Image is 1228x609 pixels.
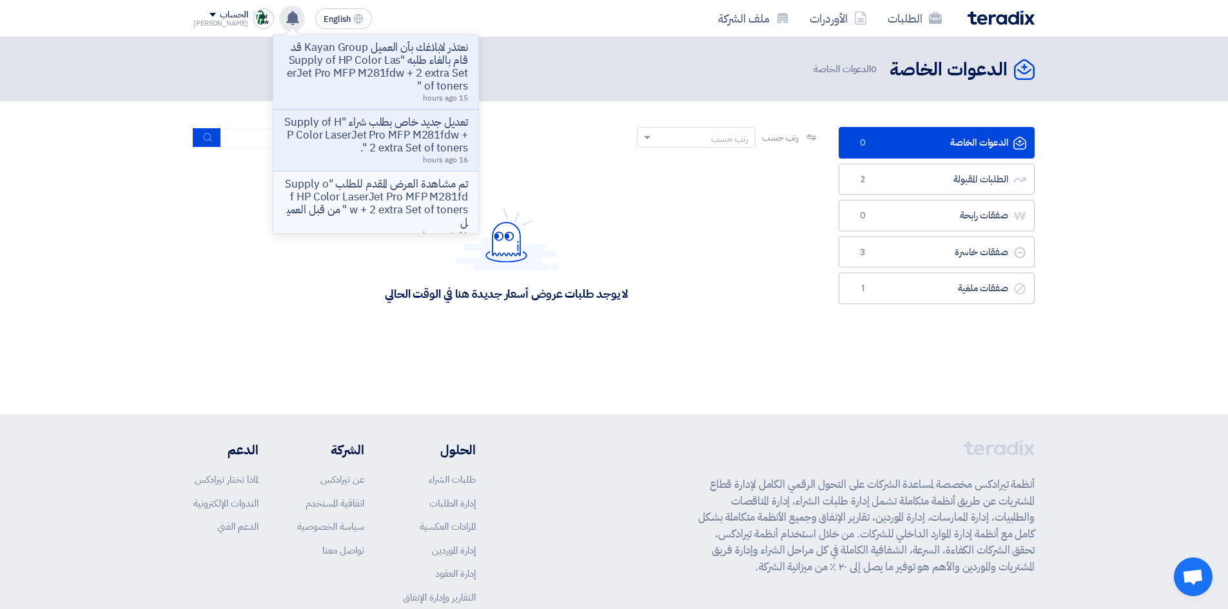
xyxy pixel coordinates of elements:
[324,15,351,24] span: English
[420,519,476,534] a: المزادات العكسية
[435,566,476,581] a: إدارة العقود
[423,229,468,240] span: 16 hours ago
[221,128,402,148] input: ابحث بعنوان أو رقم الطلب
[877,3,952,34] a: الطلبات
[968,10,1035,25] img: Teradix logo
[839,127,1035,159] a: الدعوات الخاصة0
[429,496,476,510] a: إدارة الطلبات
[871,62,877,76] span: 0
[320,472,364,487] a: عن تيرادكس
[855,282,870,295] span: 1
[195,472,258,487] a: لماذا تختار تيرادكس
[839,200,1035,231] a: صفقات رابحة0
[429,472,476,487] a: طلبات الشراء
[322,543,364,557] a: تواصل معنا
[306,496,364,510] a: اتفاقية المستخدم
[698,476,1035,575] p: أنظمة تيرادكس مخصصة لمساعدة الشركات على التحول الرقمي الكامل لإدارة قطاع المشتريات عن طريق أنظمة ...
[455,208,558,271] img: Hello
[762,131,799,144] span: رتب حسب
[799,3,877,34] a: الأوردرات
[297,440,364,459] li: الشركة
[432,543,476,557] a: إدارة الموردين
[855,137,870,150] span: 0
[711,132,748,146] div: رتب حسب
[814,62,879,77] span: الدعوات الخاصة
[1174,557,1213,596] div: Open chat
[193,440,258,459] li: الدعم
[839,237,1035,268] a: صفقات خاسرة3
[855,246,870,259] span: 3
[890,57,1008,82] h2: الدعوات الخاصة
[708,3,799,34] a: ملف الشركة
[193,20,248,27] div: [PERSON_NAME]
[284,41,468,93] p: نعتذر لابلاغك بأن العميل Kayan Group قد قام بالغاء طلبه "Supply of HP Color LaserJet Pro MFP M281...
[855,209,870,222] span: 0
[253,8,274,29] img: Trust_Trade_1758782181773.png
[297,519,364,534] a: سياسة الخصوصية
[220,10,248,21] div: الحساب
[193,496,258,510] a: الندوات الإلكترونية
[839,273,1035,304] a: صفقات ملغية1
[315,8,372,29] button: English
[385,286,628,301] div: لا يوجد طلبات عروض أسعار جديدة هنا في الوقت الحالي
[403,590,476,604] a: التقارير وإدارة الإنفاق
[284,116,468,155] p: تعديل جديد خاص بطلب شراء "Supply of HP Color LaserJet Pro MFP M281fdw + 2 extra Set of toners ".
[855,173,870,186] span: 2
[423,92,468,104] span: 15 hours ago
[839,164,1035,195] a: الطلبات المقبولة2
[423,154,468,166] span: 16 hours ago
[284,178,468,229] p: تم مشاهدة العرض المقدم للطلب "Supply of HP Color LaserJet Pro MFP M281fdw + 2 extra Set of toners...
[217,519,258,534] a: الدعم الفني
[403,440,476,459] li: الحلول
